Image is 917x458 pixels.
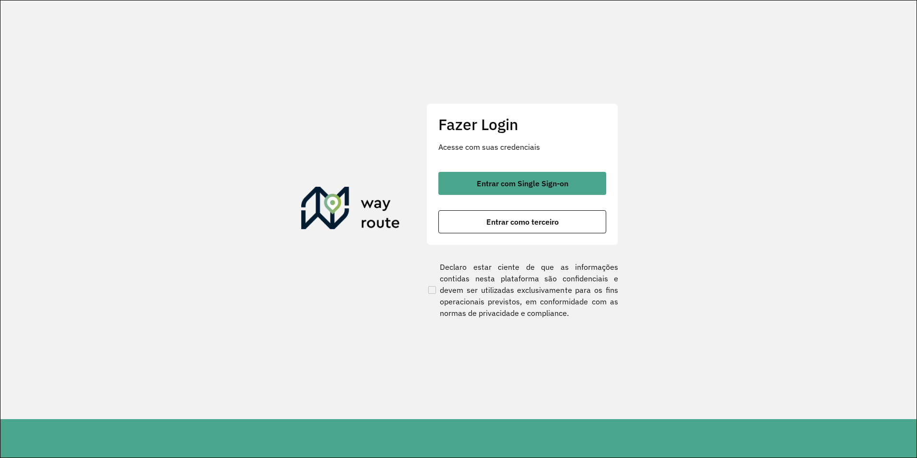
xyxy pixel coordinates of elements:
[301,187,400,233] img: Roteirizador AmbevTech
[438,210,606,233] button: button
[438,172,606,195] button: button
[438,141,606,153] p: Acesse com suas credenciais
[438,115,606,133] h2: Fazer Login
[477,180,568,187] span: Entrar com Single Sign-on
[426,261,618,319] label: Declaro estar ciente de que as informações contidas nesta plataforma são confidenciais e devem se...
[486,218,559,226] span: Entrar como terceiro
